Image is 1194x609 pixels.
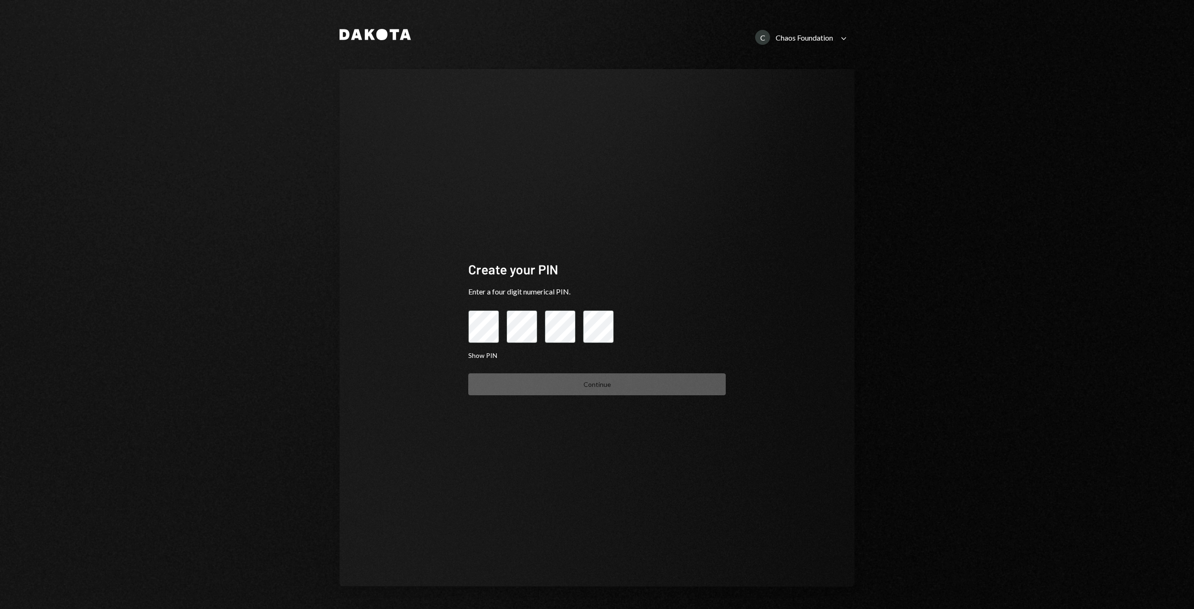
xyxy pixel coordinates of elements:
[583,310,614,343] input: pin code 4 of 4
[468,310,499,343] input: pin code 1 of 4
[468,260,726,279] div: Create your PIN
[507,310,537,343] input: pin code 2 of 4
[468,286,726,297] div: Enter a four digit numerical PIN.
[776,33,833,42] div: Chaos Foundation
[755,30,770,45] div: C
[468,351,497,360] button: Show PIN
[545,310,576,343] input: pin code 3 of 4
